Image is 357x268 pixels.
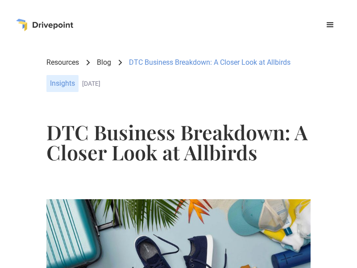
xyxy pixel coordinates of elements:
a: Resources [46,58,79,67]
div: Insights [46,75,79,92]
div: menu [320,14,341,36]
a: Blog [97,58,111,67]
div: [DATE] [82,80,311,88]
h1: DTC Business Breakdown: A Closer Look at Allbirds [46,122,311,162]
div: DTC Business Breakdown: A Closer Look at Allbirds [129,58,291,67]
a: home [16,19,73,31]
